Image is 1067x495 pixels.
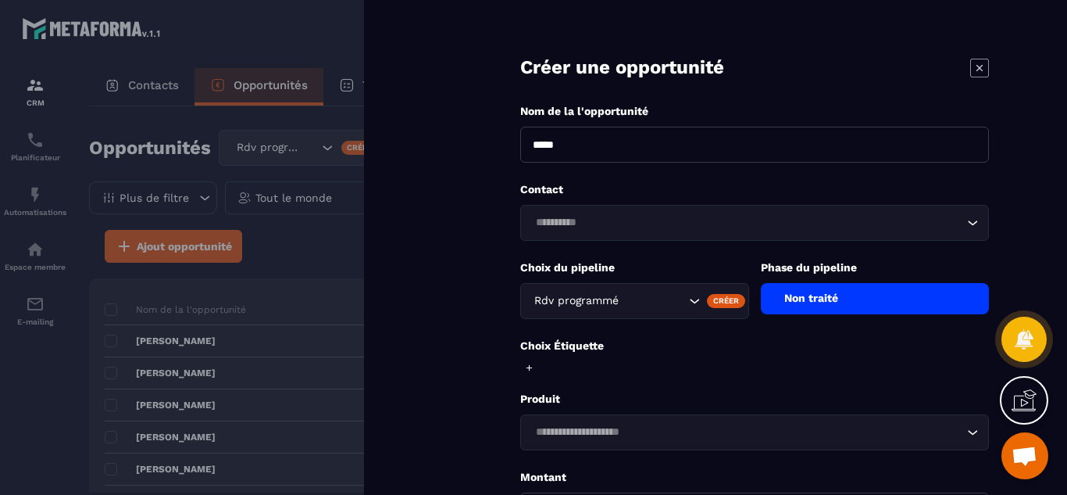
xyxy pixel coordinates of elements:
[520,182,989,197] p: Contact
[520,283,749,319] div: Search for option
[520,414,989,450] div: Search for option
[520,260,749,275] p: Choix du pipeline
[520,392,989,407] p: Produit
[707,294,745,308] div: Créer
[1001,432,1048,479] div: Ouvrir le chat
[520,339,989,353] p: Choix Étiquette
[520,470,989,485] p: Montant
[530,292,622,310] span: Rdv programmé
[530,214,963,231] input: Search for option
[622,292,685,310] input: Search for option
[520,205,989,241] div: Search for option
[520,55,724,81] p: Créer une opportunité
[520,104,989,119] p: Nom de la l'opportunité
[761,260,990,275] p: Phase du pipeline
[530,424,963,441] input: Search for option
